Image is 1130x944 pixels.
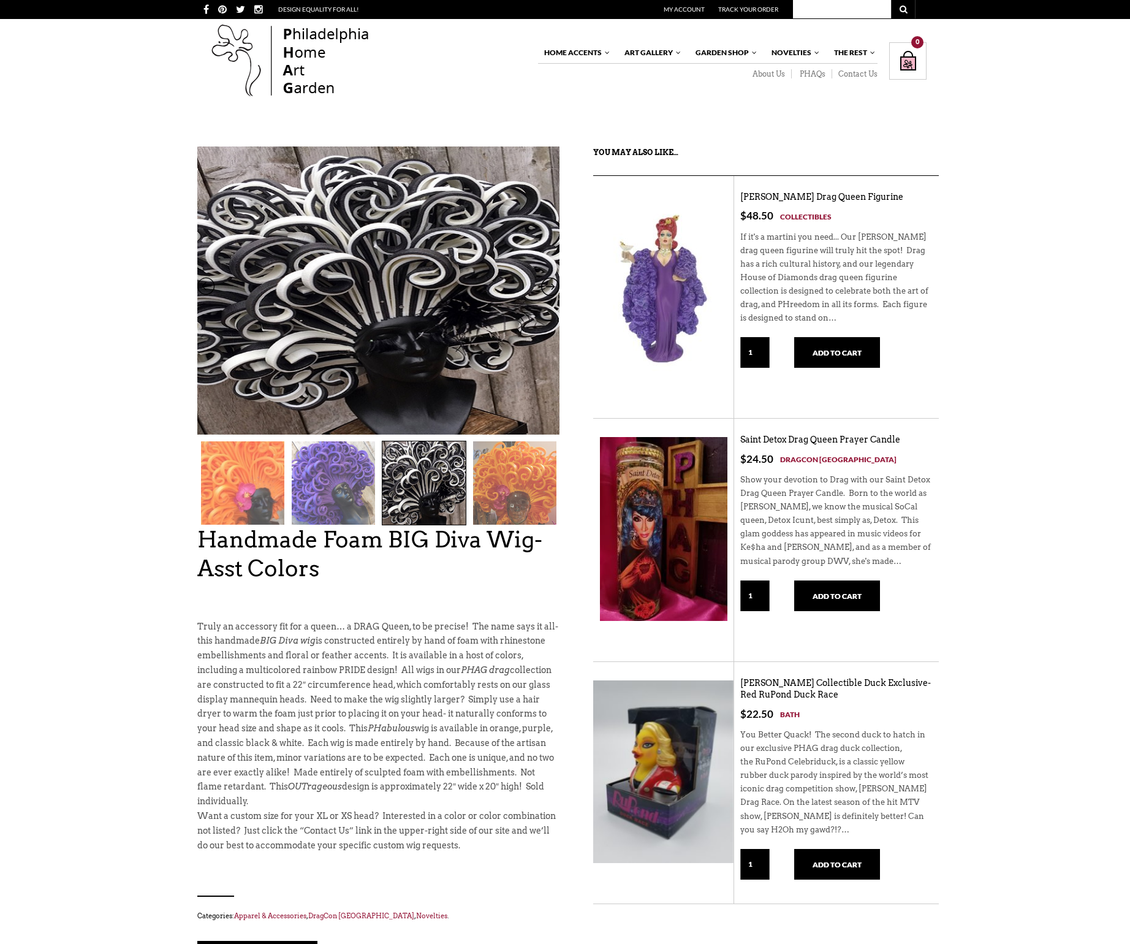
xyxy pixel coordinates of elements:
[792,69,832,79] a: PHAQs
[368,723,415,733] em: PHabulous
[740,707,746,720] span: $
[765,42,821,63] a: Novelties
[197,525,559,583] h1: Handmade Foam BIG Diva Wig- Asst Colors
[780,708,800,721] a: Bath
[740,721,933,849] div: You Better Quack! The second duck to hatch in our exclusive PHAG drag duck collection, the RuPond...
[740,707,773,720] bdi: 22.50
[538,42,611,63] a: Home Accents
[740,452,773,465] bdi: 24.50
[234,912,306,920] a: Apparel & Accessories
[740,580,770,611] input: Qty
[740,209,746,222] span: $
[593,148,678,157] strong: You may also like…
[308,912,414,920] a: DragCon [GEOGRAPHIC_DATA]
[740,192,903,202] a: [PERSON_NAME] Drag Queen Figurine
[718,6,778,13] a: Track Your Order
[740,435,900,445] a: Saint Detox Drag Queen Prayer Candle
[794,580,880,611] button: Add to cart
[197,620,559,809] p: Truly an accessory fit for a queen… a DRAG Queen, to be precise! The name says it all- this handm...
[740,337,770,368] input: Qty
[911,36,923,48] div: 0
[664,6,705,13] a: My Account
[794,849,880,880] button: Add to cart
[832,69,878,79] a: Contact Us
[461,665,510,675] em: PHAG drag
[794,337,880,368] button: Add to cart
[740,209,773,222] bdi: 48.50
[618,42,682,63] a: Art Gallery
[745,69,792,79] a: About Us
[740,678,931,701] a: [PERSON_NAME] Collectible Duck Exclusive- Red RuPond Duck Race
[780,453,897,466] a: DragCon [GEOGRAPHIC_DATA]
[197,909,559,923] span: Categories: , , .
[416,912,447,920] a: Novelties
[197,809,559,853] p: Want a custom size for your XL or XS head? Interested in a color or color combination not listed?...
[740,223,933,338] div: If it's a martini you need... Our [PERSON_NAME] drag queen figurine will truly hit the spot! Drag...
[740,452,746,465] span: $
[689,42,758,63] a: Garden Shop
[828,42,876,63] a: The Rest
[740,466,933,580] div: Show your devotion to Drag with our Saint Detox Drag Queen Prayer Candle. Born to the world as [P...
[288,782,342,791] em: OUTrageous
[260,636,316,645] em: BIG Diva wig
[740,849,770,880] input: Qty
[780,210,832,223] a: Collectibles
